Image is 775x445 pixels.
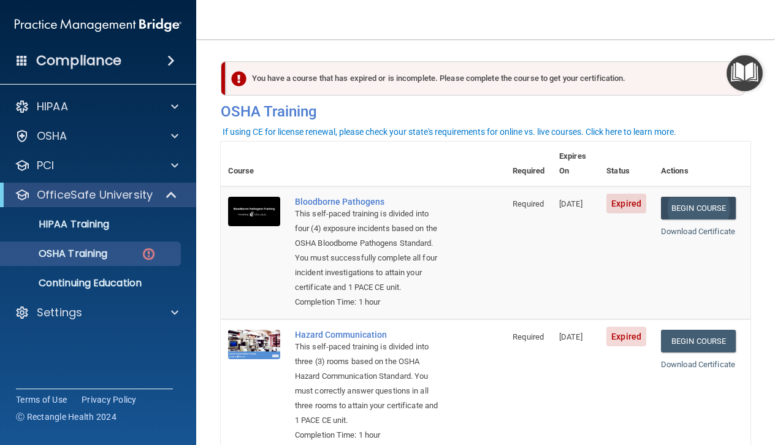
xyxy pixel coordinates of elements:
[36,52,121,69] h4: Compliance
[505,142,552,186] th: Required
[295,340,444,428] div: This self-paced training is divided into three (3) rooms based on the OSHA Hazard Communication S...
[559,332,582,341] span: [DATE]
[226,61,745,96] div: You have a course that has expired or is incomplete. Please complete the course to get your certi...
[295,197,444,207] a: Bloodborne Pathogens
[37,305,82,320] p: Settings
[295,207,444,295] div: This self-paced training is divided into four (4) exposure incidents based on the OSHA Bloodborne...
[82,394,137,406] a: Privacy Policy
[599,142,654,186] th: Status
[606,327,646,346] span: Expired
[16,411,116,423] span: Ⓒ Rectangle Health 2024
[563,379,760,428] iframe: Drift Widget Chat Controller
[15,158,178,173] a: PCI
[295,428,444,443] div: Completion Time: 1 hour
[221,126,678,138] button: If using CE for license renewal, please check your state's requirements for online vs. live cours...
[15,129,178,143] a: OSHA
[15,188,178,202] a: OfficeSafe University
[513,199,544,208] span: Required
[15,305,178,320] a: Settings
[37,99,68,114] p: HIPAA
[141,246,156,262] img: danger-circle.6113f641.png
[552,142,599,186] th: Expires On
[661,227,735,236] a: Download Certificate
[513,332,544,341] span: Required
[661,330,736,352] a: Begin Course
[221,103,750,120] h4: OSHA Training
[661,197,736,219] a: Begin Course
[223,127,676,136] div: If using CE for license renewal, please check your state's requirements for online vs. live cours...
[654,142,750,186] th: Actions
[8,277,175,289] p: Continuing Education
[8,248,107,260] p: OSHA Training
[295,330,444,340] a: Hazard Communication
[231,71,246,86] img: exclamation-circle-solid-danger.72ef9ffc.png
[727,55,763,91] button: Open Resource Center
[15,13,181,37] img: PMB logo
[295,295,444,310] div: Completion Time: 1 hour
[37,158,54,173] p: PCI
[15,99,178,114] a: HIPAA
[661,360,735,369] a: Download Certificate
[559,199,582,208] span: [DATE]
[37,129,67,143] p: OSHA
[221,142,288,186] th: Course
[37,188,153,202] p: OfficeSafe University
[8,218,109,230] p: HIPAA Training
[606,194,646,213] span: Expired
[16,394,67,406] a: Terms of Use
